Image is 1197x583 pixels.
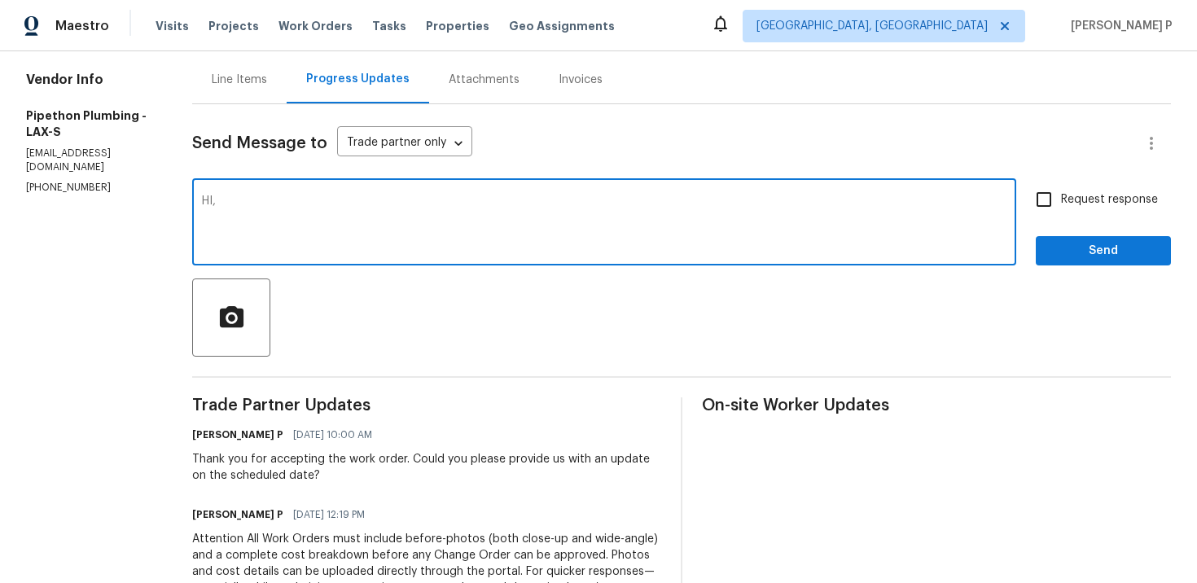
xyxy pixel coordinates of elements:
span: Send [1049,241,1158,261]
h6: [PERSON_NAME] P [192,506,283,523]
button: Send [1036,236,1171,266]
p: [EMAIL_ADDRESS][DOMAIN_NAME] [26,147,153,174]
h6: [PERSON_NAME] P [192,427,283,443]
div: Thank you for accepting the work order. Could you please provide us with an update on the schedul... [192,451,661,484]
span: [PERSON_NAME] P [1064,18,1173,34]
span: [DATE] 10:00 AM [293,427,372,443]
span: Request response [1061,191,1158,208]
h4: Vendor Info [26,72,153,88]
h5: Pipethon Plumbing - LAX-S [26,107,153,140]
span: [DATE] 12:19 PM [293,506,365,523]
div: Trade partner only [337,130,472,157]
div: Progress Updates [306,71,410,87]
span: Tasks [372,20,406,32]
span: Visits [156,18,189,34]
p: [PHONE_NUMBER] [26,181,153,195]
span: Work Orders [278,18,353,34]
span: Trade Partner Updates [192,397,661,414]
span: Geo Assignments [509,18,615,34]
div: Attachments [449,72,520,88]
span: Projects [208,18,259,34]
div: Line Items [212,72,267,88]
span: Properties [426,18,489,34]
span: [GEOGRAPHIC_DATA], [GEOGRAPHIC_DATA] [756,18,988,34]
span: Maestro [55,18,109,34]
div: Invoices [559,72,603,88]
span: On-site Worker Updates [702,397,1171,414]
span: Send Message to [192,135,327,151]
textarea: HI, [202,195,1006,252]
